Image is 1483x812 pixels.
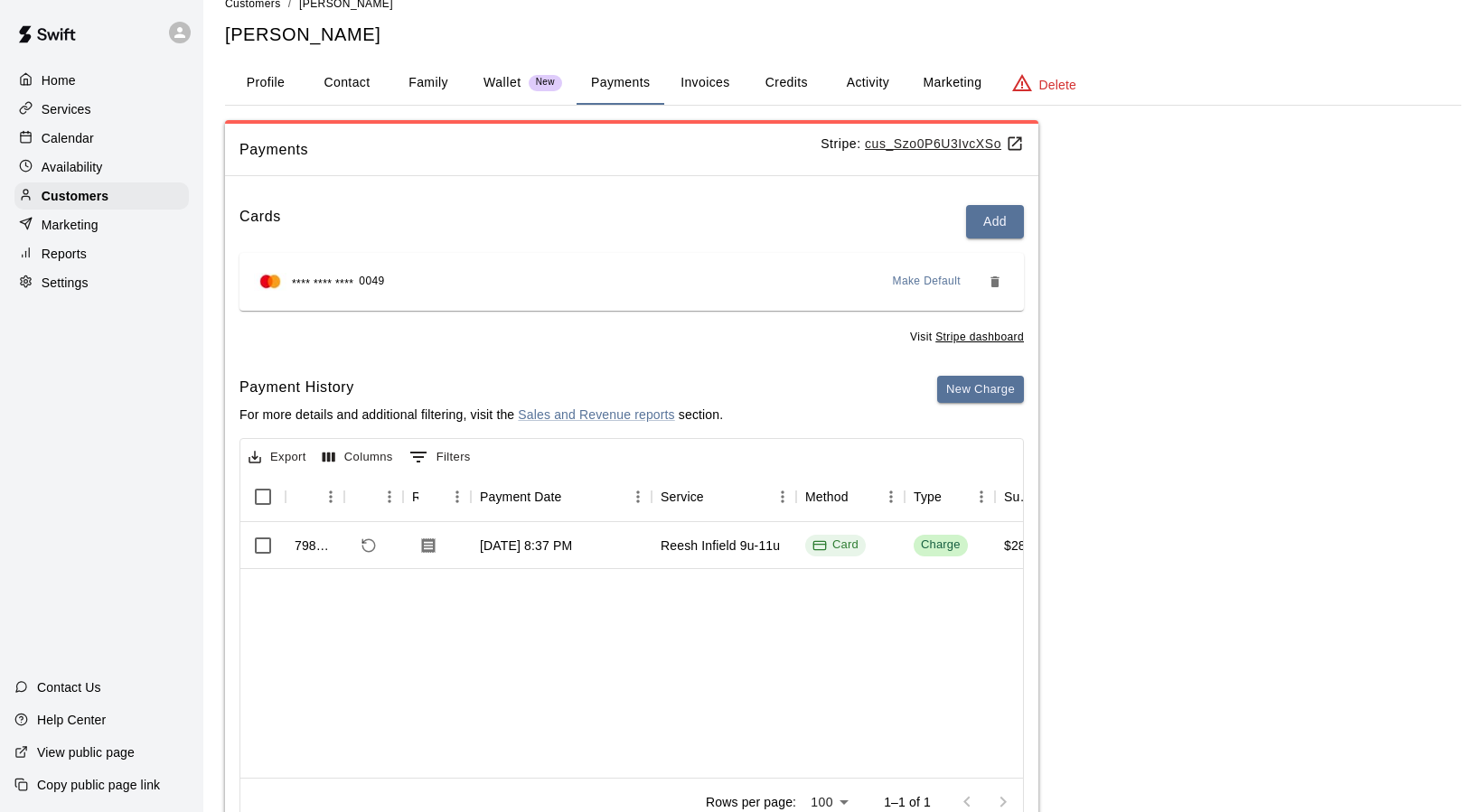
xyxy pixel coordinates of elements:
[1039,76,1076,94] p: Delete
[14,67,189,94] a: Home
[42,216,99,234] p: Marketing
[706,793,796,811] p: Rows per page:
[239,205,281,238] h6: Cards
[661,471,704,522] div: Service
[878,483,905,510] button: Menu
[388,61,469,105] button: Family
[908,61,996,105] button: Marketing
[353,530,384,561] span: Refund payment
[418,484,444,509] button: Sort
[905,471,995,522] div: Type
[805,471,849,522] div: Method
[42,245,87,263] p: Reports
[225,23,1461,47] h5: [PERSON_NAME]
[42,71,76,89] p: Home
[444,483,471,510] button: Menu
[225,61,306,105] button: Profile
[480,471,562,522] div: Payment Date
[286,471,344,522] div: Id
[37,678,101,696] p: Contact Us
[1004,537,1051,555] div: $280.00
[849,484,874,509] button: Sort
[239,406,723,424] p: For more details and additional filtering, visit the section.
[37,711,106,729] p: Help Center
[652,471,796,522] div: Service
[37,776,160,794] p: Copy public page link
[624,483,652,510] button: Menu
[704,484,729,509] button: Sort
[244,443,311,471] button: Export
[796,471,905,522] div: Method
[14,125,189,152] a: Calendar
[661,537,780,555] div: Reesh Infield 9u-11u
[577,61,664,105] button: Payments
[1004,471,1033,522] div: Subtotal
[518,407,674,422] a: Sales and Revenue reports
[254,273,286,291] img: Credit card brand logo
[42,274,89,292] p: Settings
[935,331,1024,343] a: Stripe dashboard
[403,471,471,522] div: Receipt
[405,443,475,471] button: Show filters
[359,273,384,291] span: 0049
[14,240,189,267] a: Reports
[42,100,91,118] p: Services
[317,483,344,510] button: Menu
[306,61,388,105] button: Contact
[483,73,521,92] p: Wallet
[42,187,108,205] p: Customers
[884,793,931,811] p: 1–1 of 1
[480,537,572,555] div: Sep 4, 2025, 8:37 PM
[14,211,189,238] a: Marketing
[295,484,320,509] button: Sort
[225,61,1461,105] div: basic tabs example
[921,537,961,554] div: Charge
[937,376,1024,404] button: New Charge
[14,96,189,123] a: Services
[664,61,746,105] button: Invoices
[412,471,418,522] div: Receipt
[471,471,652,522] div: Payment Date
[37,743,135,761] p: View public page
[910,329,1024,347] span: Visit
[376,483,403,510] button: Menu
[942,484,967,509] button: Sort
[821,135,1024,154] p: Stripe:
[562,484,587,509] button: Sort
[14,269,189,296] a: Settings
[769,483,796,510] button: Menu
[42,129,94,147] p: Calendar
[981,267,1009,296] button: Remove
[412,529,445,562] button: Download Receipt
[14,182,189,210] a: Customers
[893,273,962,291] span: Make Default
[353,484,379,509] button: Sort
[295,537,335,555] div: 798404
[42,158,103,176] p: Availability
[827,61,908,105] button: Activity
[865,136,1024,151] a: cus_Szo0P6U3IvcXSo
[812,537,859,554] div: Card
[968,483,995,510] button: Menu
[529,77,562,89] span: New
[344,471,403,522] div: Refund
[239,376,723,399] h6: Payment History
[886,267,969,296] button: Make Default
[746,61,827,105] button: Credits
[318,443,398,471] button: Select columns
[14,154,189,181] a: Availability
[914,471,942,522] div: Type
[966,205,1024,238] button: Add
[239,138,821,162] span: Payments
